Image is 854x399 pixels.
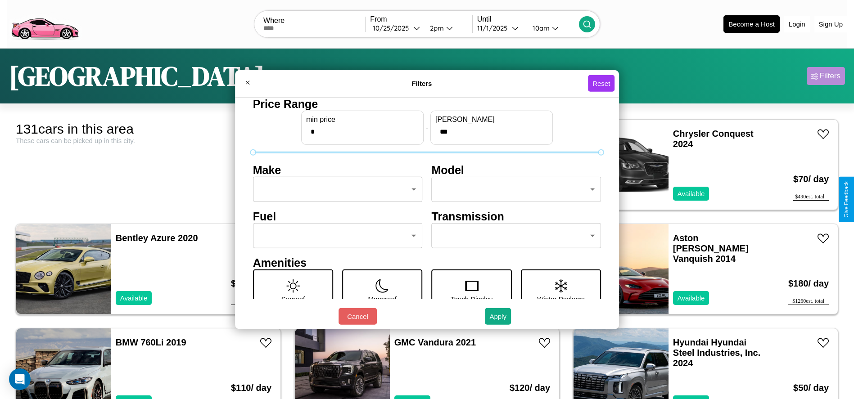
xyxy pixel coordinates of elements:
[423,23,472,33] button: 2pm
[368,292,397,305] p: Moonroof
[16,121,281,137] div: 131 cars in this area
[281,292,305,305] p: Sunroof
[370,15,472,23] label: From
[673,233,749,264] a: Aston [PERSON_NAME] Vanquish 2014
[451,292,493,305] p: Touch Display
[253,210,423,223] h4: Fuel
[485,308,511,325] button: Apply
[116,233,198,243] a: Bentley Azure 2020
[339,308,377,325] button: Cancel
[673,337,761,368] a: Hyundai Hyundai Steel Industries, Inc. 2024
[9,368,31,390] div: Open Intercom Messenger
[537,292,585,305] p: Winter Package
[253,256,601,269] h4: Amenities
[7,4,82,42] img: logo
[231,298,271,305] div: $ 1190 est. total
[678,188,705,200] p: Available
[120,292,148,304] p: Available
[673,129,754,149] a: Chrysler Conquest 2024
[435,115,548,123] label: [PERSON_NAME]
[425,24,446,32] div: 2pm
[253,97,601,110] h4: Price Range
[256,80,588,87] h4: Filters
[820,72,840,81] div: Filters
[843,181,849,218] div: Give Feedback
[263,17,365,25] label: Where
[253,163,423,176] h4: Make
[306,115,419,123] label: min price
[814,16,847,32] button: Sign Up
[116,337,186,347] a: BMW 760Li 2019
[723,15,780,33] button: Become a Host
[793,193,829,201] div: $ 490 est. total
[788,298,829,305] div: $ 1260 est. total
[16,137,281,144] div: These cars can be picked up in this city.
[370,23,423,33] button: 10/25/2025
[432,163,601,176] h4: Model
[525,23,579,33] button: 10am
[426,121,428,134] p: -
[373,24,413,32] div: 10 / 25 / 2025
[588,75,615,92] button: Reset
[477,24,512,32] div: 11 / 1 / 2025
[788,269,829,298] h3: $ 180 / day
[793,165,829,193] h3: $ 70 / day
[528,24,552,32] div: 10am
[784,16,810,32] button: Login
[394,337,476,347] a: GMC Vandura 2021
[678,292,705,304] p: Available
[477,15,579,23] label: Until
[231,269,271,298] h3: $ 170 / day
[432,210,601,223] h4: Transmission
[9,58,265,94] h1: [GEOGRAPHIC_DATA]
[807,67,845,85] button: Filters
